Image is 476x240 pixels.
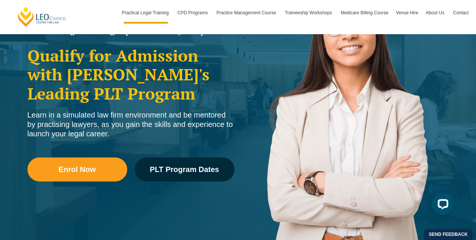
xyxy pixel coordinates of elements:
a: Contact [449,2,472,24]
a: Practice Management Course [213,2,281,24]
a: Practical Legal Training [118,2,174,24]
h1: Practical Legal Training in [GEOGRAPHIC_DATA] [27,27,234,35]
h2: Qualify for Admission with [PERSON_NAME]'s Leading PLT Program [27,46,234,103]
a: CPD Programs [173,2,213,24]
a: Enrol Now [27,157,127,181]
div: Learn in a simulated law firm environment and be mentored by practising lawyers, as you gain the ... [27,110,234,139]
a: Venue Hire [392,2,422,24]
span: Enrol Now [59,166,96,173]
a: PLT Program Dates [135,157,234,181]
span: PLT Program Dates [150,166,219,173]
iframe: LiveChat chat widget [426,190,457,221]
a: About Us [422,2,449,24]
a: [PERSON_NAME] Centre for Law [17,6,67,27]
a: Medicare Billing Course [337,2,392,24]
a: Traineeship Workshops [281,2,337,24]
